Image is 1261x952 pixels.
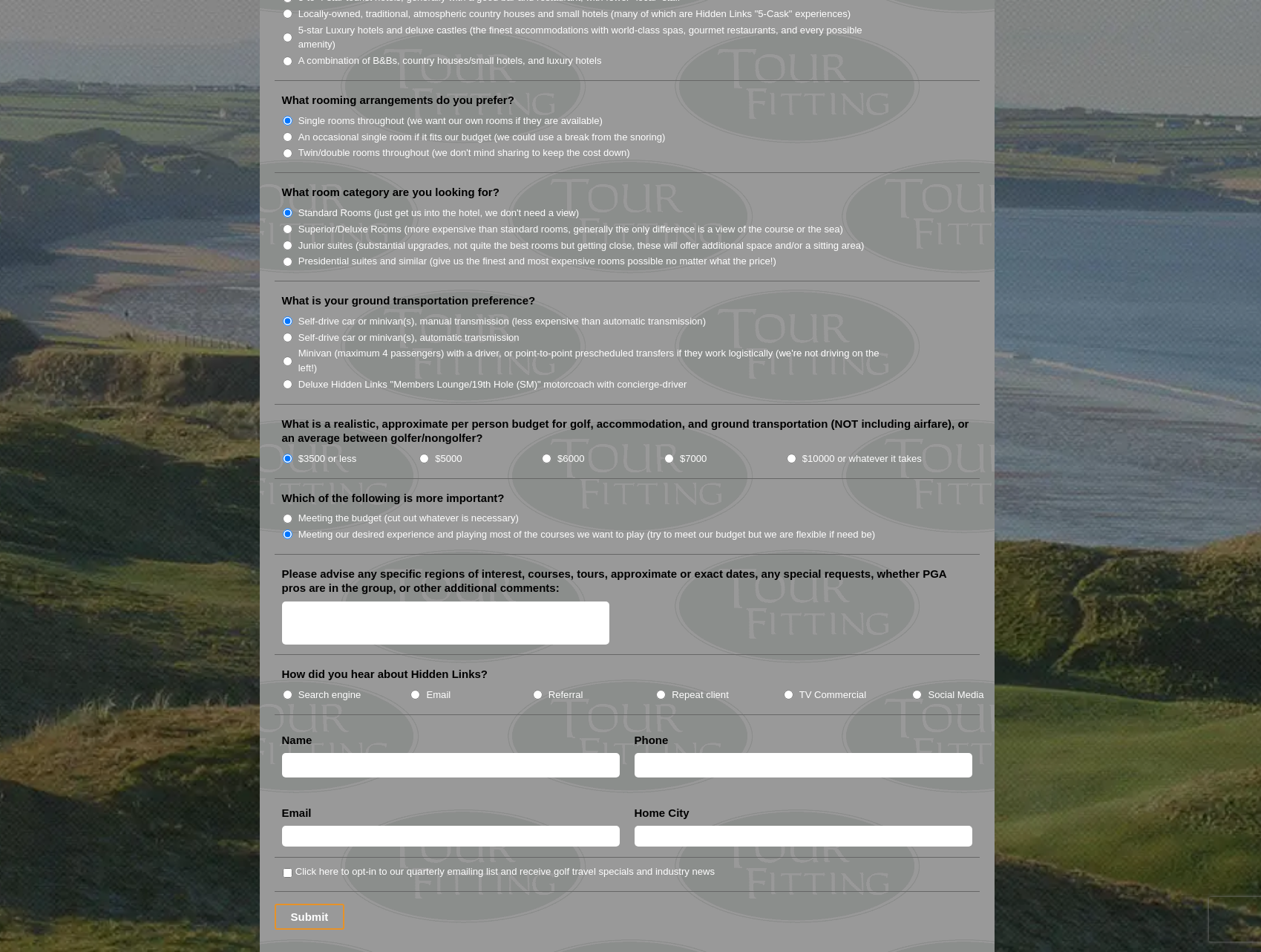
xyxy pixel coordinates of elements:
[298,53,602,68] label: A combination of B&Bs, country houses/small hotels, and luxury hotels
[282,806,312,821] label: Email
[298,7,851,22] label: Locally-owned, traditional, atmospheric country houses and small hotels (many of which are Hidden...
[672,688,729,702] label: Repeat client
[635,733,669,748] label: Phone
[799,688,866,702] label: TV Commercial
[557,451,584,466] label: $6000
[298,114,603,128] label: Single rooms throughout (we want our own rooms if they are available)
[295,864,715,879] label: Click here to opt-in to our quarterly emailing list and receive golf travel specials and industry...
[802,451,922,466] label: $10000 or whatever it takes
[282,185,500,200] label: What room category are you looking for?
[282,491,505,506] label: Which of the following is more important?
[298,377,687,392] label: Deluxe Hidden Links "Members Lounge/19th Hole (SM)" motorcoach with concierge-driver
[928,688,983,702] label: Social Media
[298,238,865,253] label: Junior suites (substantial upgrades, not quite the best rooms but getting close, these will offer...
[282,733,312,748] label: Name
[680,451,707,466] label: $7000
[282,567,972,596] label: Please advise any specific regions of interest, courses, tours, approximate or exact dates, any s...
[298,688,361,702] label: Search engine
[282,417,972,446] label: What is a realistic, approximate per person budget for golf, accommodation, and ground transporta...
[282,293,536,308] label: What is your ground transportation preference?
[635,806,690,821] label: Home City
[298,130,666,145] label: An occasional single room if it fits our budget (we could use a break from the snoring)
[298,330,520,345] label: Self-drive car or minivan(s), automatic transmission
[298,314,706,329] label: Self-drive car or minivan(s), manual transmission (less expensive than automatic transmission)
[426,688,451,702] label: Email
[298,146,630,160] label: Twin/double rooms throughout (we don't mind sharing to keep the cost down)
[275,904,345,930] input: Submit
[298,451,357,466] label: $3500 or less
[282,93,514,108] label: What rooming arrangements do you prefer?
[298,511,519,526] label: Meeting the budget (cut out whatever is necessary)
[298,222,843,237] label: Superior/Deluxe Rooms (more expensive than standard rooms, generally the only difference is a vie...
[282,667,488,682] label: How did you hear about Hidden Links?
[298,346,895,375] label: Minivan (maximum 4 passengers) with a driver, or point-to-point prescheduled transfers if they wo...
[298,527,876,542] label: Meeting our desired experience and playing most of the courses we want to play (try to meet our b...
[298,23,895,52] label: 5-star Luxury hotels and deluxe castles (the finest accommodations with world-class spas, gourmet...
[298,254,776,269] label: Presidential suites and similar (give us the finest and most expensive rooms possible no matter w...
[548,688,583,702] label: Referral
[298,206,580,221] label: Standard Rooms (just get us into the hotel, we don't need a view)
[435,451,462,466] label: $5000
